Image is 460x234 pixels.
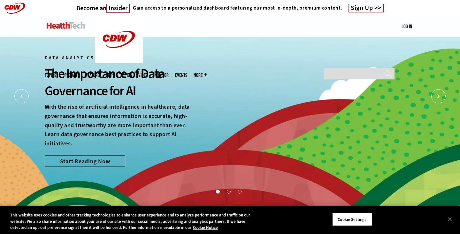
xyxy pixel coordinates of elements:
[402,23,412,29] a: Log in
[86,73,101,77] a: Features
[106,4,130,13] span: Insider
[95,16,143,63] img: Home
[45,155,125,167] a: Start Reading Now
[130,5,342,11] a: Gain access to a personalized dashboard featuring our most in-depth, premium content.
[14,89,29,104] button: Prev
[63,73,79,77] span: Specialty
[108,73,132,77] a: Tips & Tactics
[138,73,148,77] a: Video
[402,23,412,30] div: User menu
[10,212,253,231] div: This website uses cookies and other tracking technologies to enhance user experience and to analy...
[154,73,169,77] a: MonITor
[194,73,207,77] span: More
[227,190,230,193] button: 2 of 3
[45,65,193,99] div: The Importance of Data Governance for AI
[349,4,384,12] a: Sign Up
[431,89,446,104] button: Next
[193,225,218,230] a: More information about your privacy
[133,5,342,11] h4: Gain access to a personalized dashboard featuring our most in-depth, premium content.
[175,73,187,77] a: Events
[45,102,193,148] p: With the rise of artificial intelligence in healthcare, data governance that ensures information ...
[76,4,130,12] h3: Become an
[45,73,56,77] span: Topics
[76,4,130,12] a: Become anInsider
[238,190,241,193] button: 3 of 3
[216,190,219,193] button: 1 of 3
[47,22,85,29] img: Home
[95,58,143,65] a: CDW
[443,212,457,226] button: Close
[332,213,372,226] button: Cookie Settings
